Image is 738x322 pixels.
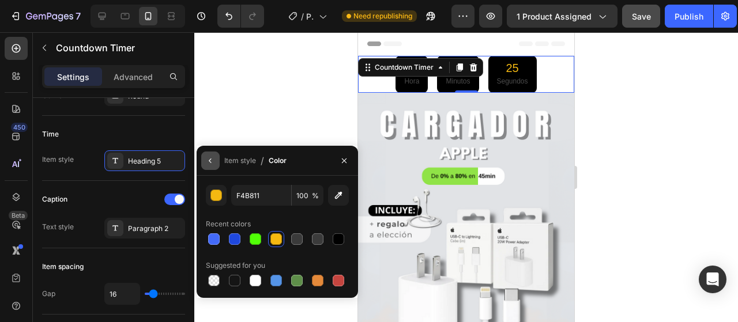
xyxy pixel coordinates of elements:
[622,5,660,28] button: Save
[206,260,265,271] div: Suggested for you
[42,194,67,204] div: Caption
[11,123,28,132] div: 450
[269,156,287,166] div: Color
[42,129,59,139] div: Time
[42,262,84,272] div: Item spacing
[301,10,304,22] span: /
[632,12,651,21] span: Save
[128,223,182,234] div: Paragraph 2
[353,11,412,21] span: Need republishing
[5,5,86,28] button: 7
[42,154,74,165] div: Item style
[517,10,592,22] span: 1 product assigned
[306,10,314,22] span: Product Page - [DATE] 13:34:32
[9,211,28,220] div: Beta
[128,156,182,166] div: Heading 5
[76,9,81,23] p: 7
[231,185,291,206] input: Eg: FFFFFF
[675,10,703,22] div: Publish
[42,289,55,299] div: Gap
[261,154,264,168] span: /
[507,5,617,28] button: 1 product assigned
[114,71,153,83] p: Advanced
[56,41,180,55] p: Countdown Timer
[217,5,264,28] div: Undo/Redo
[42,222,74,232] div: Text style
[224,156,256,166] div: Item style
[57,71,89,83] p: Settings
[312,191,319,201] span: %
[699,266,726,293] div: Open Intercom Messenger
[206,219,251,229] div: Recent colors
[665,5,713,28] button: Publish
[105,283,140,304] input: Auto
[358,32,574,322] iframe: Design area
